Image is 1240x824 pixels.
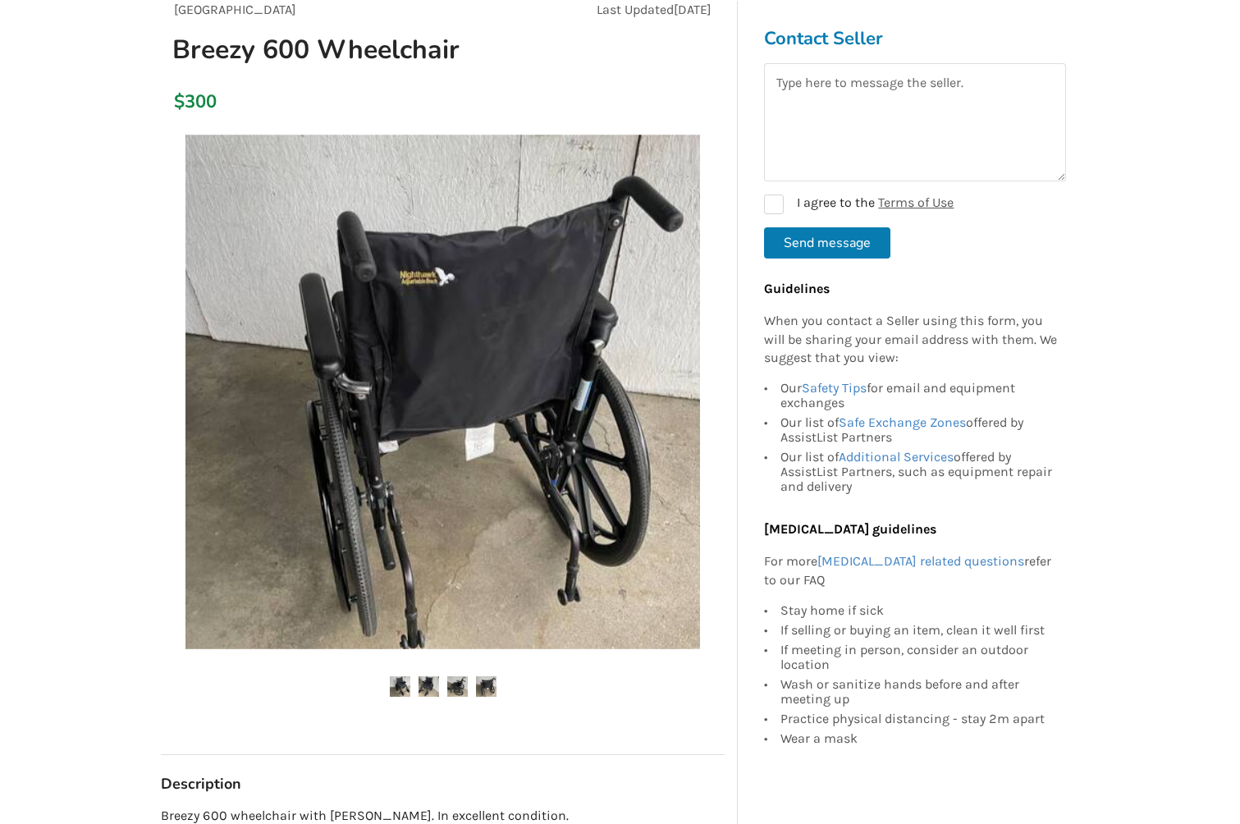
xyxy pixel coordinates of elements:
p: For more refer to our FAQ [764,552,1058,590]
div: Practice physical distancing - stay 2m apart [780,709,1058,729]
a: Terms of Use [878,195,954,210]
h3: Contact Seller [764,27,1066,50]
div: Stay home if sick [780,603,1058,620]
div: If selling or buying an item, clean it well first [780,620,1058,640]
img: breezy 600 wheelchair -wheelchair-mobility-vancouver-assistlist-listing [447,676,468,697]
b: Guidelines [764,281,830,296]
a: Safety Tips [802,381,867,396]
div: Our list of offered by AssistList Partners, such as equipment repair and delivery [780,448,1058,495]
a: [MEDICAL_DATA] related questions [817,553,1024,569]
div: Our list of offered by AssistList Partners [780,414,1058,448]
img: breezy 600 wheelchair -wheelchair-mobility-vancouver-assistlist-listing [476,676,496,697]
img: breezy 600 wheelchair -wheelchair-mobility-vancouver-assistlist-listing [185,135,700,649]
a: Safe Exchange Zones [839,415,966,431]
span: [DATE] [674,2,712,17]
span: [GEOGRAPHIC_DATA] [174,2,296,17]
div: If meeting in person, consider an outdoor location [780,640,1058,675]
div: Wear a mask [780,729,1058,746]
label: I agree to the [764,195,954,214]
p: When you contact a Seller using this form, you will be sharing your email address with them. We s... [764,312,1058,369]
div: Our for email and equipment exchanges [780,382,1058,414]
h1: Breezy 600 Wheelchair [159,33,547,66]
div: Wash or sanitize hands before and after meeting up [780,675,1058,709]
div: $300 [174,90,183,113]
img: breezy 600 wheelchair -wheelchair-mobility-vancouver-assistlist-listing [419,676,439,697]
b: [MEDICAL_DATA] guidelines [764,522,936,538]
img: breezy 600 wheelchair -wheelchair-mobility-vancouver-assistlist-listing [390,676,410,697]
button: Send message [764,227,890,259]
h3: Description [161,775,725,794]
a: Additional Services [839,450,954,465]
span: Last Updated [597,2,674,17]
